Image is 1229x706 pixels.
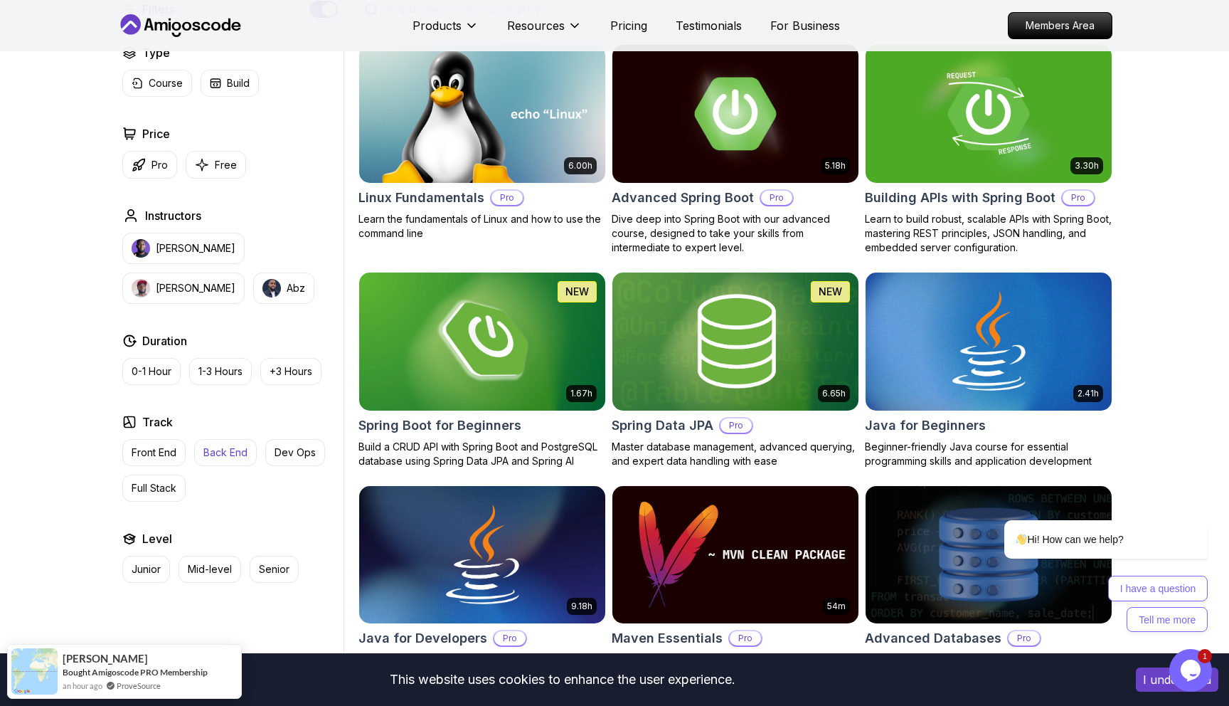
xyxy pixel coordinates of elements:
button: Resources [507,17,582,46]
p: Course [149,76,183,90]
p: +3 Hours [270,364,312,379]
a: Members Area [1008,12,1112,39]
p: Dev Ops [275,446,316,460]
a: Amigoscode PRO Membership [92,667,208,678]
p: NEW [565,285,589,299]
p: 1-3 Hours [198,364,243,379]
p: Pro [494,631,526,646]
img: Java for Developers card [359,486,605,624]
button: Mid-level [179,556,241,583]
h2: Building APIs with Spring Boot [865,188,1055,208]
p: Pro [730,631,761,646]
p: Back End [203,446,248,460]
button: instructor img[PERSON_NAME] [122,273,245,304]
a: Advanced Spring Boot card5.18hAdvanced Spring BootProDive deep into Spring Boot with our advanced... [612,44,859,255]
p: [PERSON_NAME] [156,241,235,255]
p: NEW [819,285,842,299]
a: Spring Data JPA card6.65hNEWSpring Data JPAProMaster database management, advanced querying, and ... [612,272,859,468]
img: instructor img [262,279,281,297]
h2: Java for Developers [358,628,487,648]
p: Resources [507,17,565,34]
p: Build a CRUD API with Spring Boot and PostgreSQL database using Spring Data JPA and Spring AI [358,440,606,468]
a: Java for Beginners card2.41hJava for BeginnersBeginner-friendly Java course for essential program... [865,272,1112,468]
a: Testimonials [676,17,742,34]
h2: Linux Fundamentals [358,188,484,208]
p: Front End [132,446,176,460]
button: Products [413,17,479,46]
h2: Java for Beginners [865,416,986,436]
img: Linux Fundamentals card [359,45,605,183]
span: [PERSON_NAME] [63,653,148,665]
button: Accept cookies [1136,668,1218,692]
p: Pro [491,191,523,205]
iframe: chat widget [959,391,1215,642]
img: instructor img [132,279,150,297]
img: Java for Beginners card [866,273,1112,411]
h2: Maven Essentials [612,628,723,648]
button: instructor imgAbz [253,273,314,304]
span: an hour ago [63,680,102,692]
a: Pricing [610,17,647,34]
a: Spring Boot for Beginners card1.67hNEWSpring Boot for BeginnersBuild a CRUD API with Spring Boot ... [358,272,606,468]
a: Java for Developers card9.18hJava for DevelopersProLearn advanced Java concepts to build scalable... [358,485,606,682]
button: Front End [122,439,186,466]
a: For Business [770,17,840,34]
p: Pro [761,191,792,205]
p: [PERSON_NAME] [156,281,235,295]
button: Dev Ops [265,439,325,466]
p: 6.65h [822,388,846,399]
button: Pro [122,151,177,179]
iframe: chat widget [1169,649,1215,692]
div: This website uses cookies to enhance the user experience. [11,664,1114,695]
button: Junior [122,556,170,583]
img: Advanced Spring Boot card [612,45,858,183]
img: Spring Data JPA card [612,273,858,411]
button: +3 Hours [260,358,321,385]
button: 0-1 Hour [122,358,181,385]
p: Mid-level [188,562,232,576]
a: Advanced Databases cardAdvanced DatabasesProAdvanced database management with SQL, integrity, and... [865,485,1112,682]
p: Free [215,158,237,172]
p: Build [227,76,250,90]
a: Maven Essentials card54mMaven EssentialsProLearn how to use Maven to build and manage your Java p... [612,485,859,682]
p: Junior [132,562,161,576]
p: Learn the fundamentals of Linux and how to use the command line [358,212,606,241]
h2: Duration [142,332,187,349]
p: Beginner-friendly Java course for essential programming skills and application development [865,440,1112,468]
p: Dive deep into Spring Boot with our advanced course, designed to take your skills from intermedia... [612,212,859,255]
p: 9.18h [571,601,592,612]
p: Pro [1063,191,1094,205]
p: Abz [287,281,305,295]
p: Pro [720,418,752,433]
button: Senior [250,556,299,583]
img: Building APIs with Spring Boot card [866,45,1112,183]
img: Spring Boot for Beginners card [359,273,605,411]
a: Building APIs with Spring Boot card3.30hBuilding APIs with Spring BootProLearn to build robust, s... [865,44,1112,255]
button: Back End [194,439,257,466]
button: Free [186,151,246,179]
h2: Track [142,413,173,431]
span: Bought [63,667,90,678]
p: Products [413,17,462,34]
a: ProveSource [117,680,161,692]
h2: Instructors [145,207,201,224]
h2: Spring Boot for Beginners [358,416,521,436]
p: 54m [827,601,846,612]
h2: Level [142,530,172,547]
button: instructor img[PERSON_NAME] [122,233,245,264]
p: Learn to build robust, scalable APIs with Spring Boot, mastering REST principles, JSON handling, ... [865,212,1112,255]
button: Course [122,70,192,97]
h2: Type [142,44,170,61]
p: Pro [151,158,168,172]
p: Members Area [1009,13,1112,38]
p: 2.41h [1078,388,1099,399]
h2: Advanced Spring Boot [612,188,754,208]
a: Linux Fundamentals card6.00hLinux FundamentalsProLearn the fundamentals of Linux and how to use t... [358,44,606,241]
